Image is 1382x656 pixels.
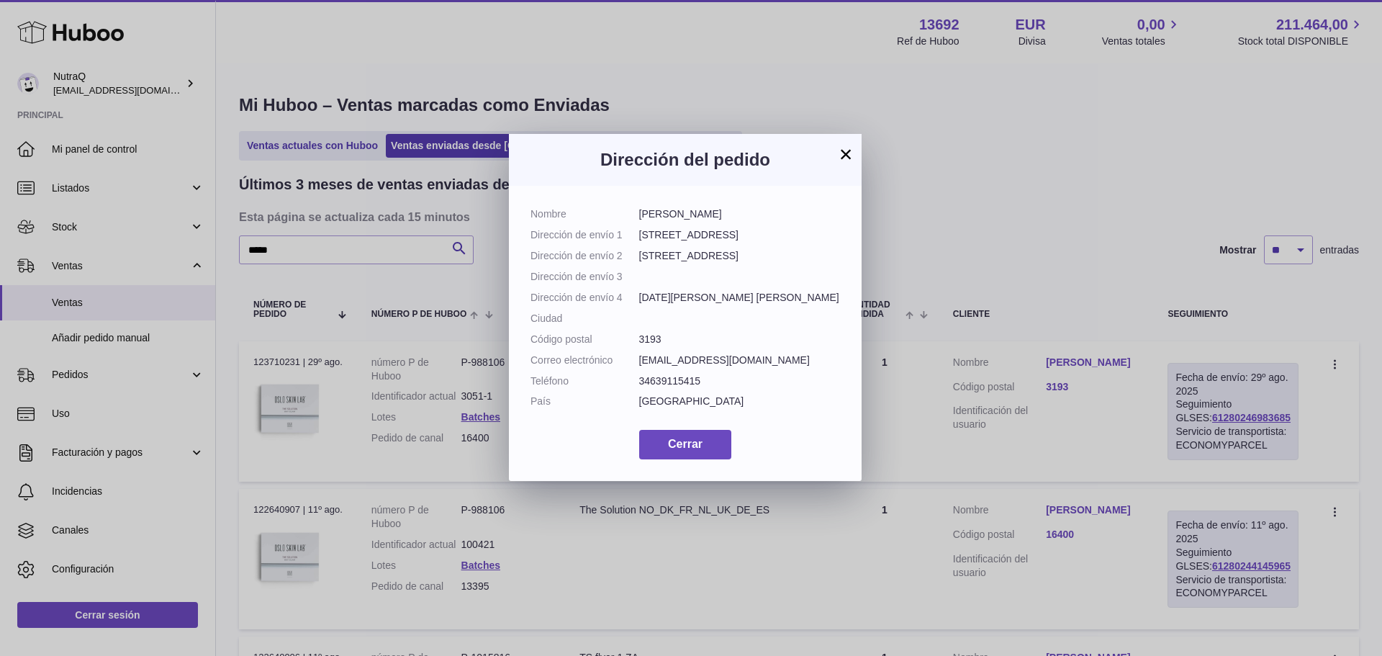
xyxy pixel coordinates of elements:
dd: 3193 [639,333,841,346]
button: × [837,145,854,163]
dd: [STREET_ADDRESS] [639,228,841,242]
dd: [EMAIL_ADDRESS][DOMAIN_NAME] [639,354,841,367]
dt: País [530,395,639,408]
dt: Teléfono [530,374,639,388]
dd: [DATE][PERSON_NAME] [PERSON_NAME] [639,291,841,305]
dd: [GEOGRAPHIC_DATA] [639,395,841,408]
dt: Dirección de envío 1 [530,228,639,242]
h3: Dirección del pedido [530,148,840,171]
span: Cerrar [668,438,703,450]
dt: Nombre [530,207,639,221]
dt: Correo electrónico [530,354,639,367]
dt: Dirección de envío 4 [530,291,639,305]
dd: [STREET_ADDRESS] [639,249,841,263]
dt: Dirección de envío 3 [530,270,639,284]
dd: 34639115415 [639,374,841,388]
dd: [PERSON_NAME] [639,207,841,221]
button: Cerrar [639,430,731,459]
dt: Dirección de envío 2 [530,249,639,263]
dt: Ciudad [530,312,639,325]
dt: Código postal [530,333,639,346]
